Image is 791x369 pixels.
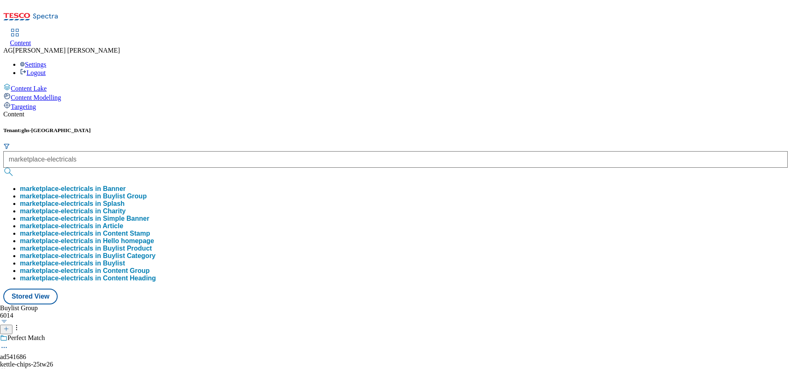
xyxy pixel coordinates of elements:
[103,237,154,244] span: Hello homepage
[3,289,58,304] button: Stored View
[3,111,788,118] div: Content
[11,94,61,101] span: Content Modelling
[20,252,155,260] button: marketplace-electricals in Buylist Category
[20,215,149,222] button: marketplace-electricals in Simple Banner
[10,39,31,46] span: Content
[20,193,147,200] div: marketplace-electricals in
[10,29,31,47] a: Content
[103,193,147,200] span: Buylist Group
[3,92,788,101] a: Content Modelling
[13,47,120,54] span: [PERSON_NAME] [PERSON_NAME]
[20,275,156,282] button: marketplace-electricals in Content Heading
[20,185,126,193] button: marketplace-electricals in Banner
[3,101,788,111] a: Targeting
[11,85,47,92] span: Content Lake
[20,193,147,200] button: marketplace-electricals in Buylist Group
[7,334,45,342] div: Perfect Match
[3,143,10,150] svg: Search Filters
[3,151,788,168] input: Search
[11,103,36,110] span: Targeting
[20,200,125,207] button: marketplace-electricals in Splash
[22,127,91,133] span: ghs-[GEOGRAPHIC_DATA]
[20,260,125,267] button: marketplace-electricals in Buylist
[20,237,154,245] button: marketplace-electricals in Hello homepage
[20,69,46,76] a: Logout
[20,230,150,237] div: marketplace-electricals in
[20,267,150,275] button: marketplace-electricals in Content Group
[20,237,154,245] div: marketplace-electricals in
[20,222,123,230] button: marketplace-electricals in Article
[20,207,126,215] button: marketplace-electricals in Charity
[3,127,788,134] h5: Tenant:
[20,230,150,237] button: marketplace-electricals in Content Stamp
[103,230,150,237] span: Content Stamp
[3,83,788,92] a: Content Lake
[3,47,13,54] span: AG
[20,61,46,68] a: Settings
[20,245,152,252] button: marketplace-electricals in Buylist Product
